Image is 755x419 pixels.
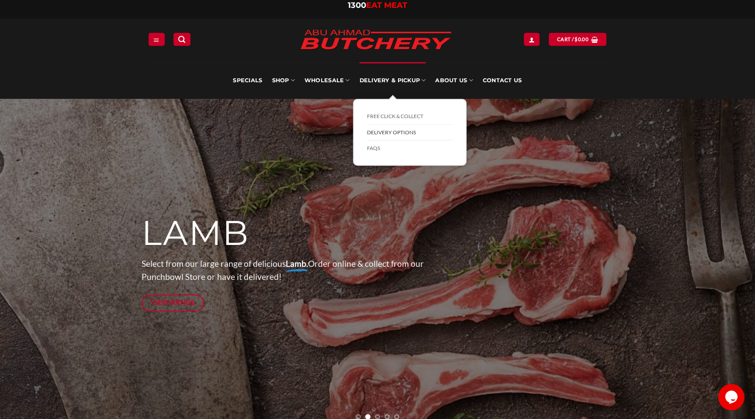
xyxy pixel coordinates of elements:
[575,35,578,43] span: $
[557,35,589,43] span: Cart /
[483,62,522,99] a: Contact Us
[293,24,459,57] img: Abu Ahmad Butchery
[151,297,195,308] span: View Range
[305,62,350,99] a: Wholesale
[173,33,190,45] a: Search
[348,0,407,10] a: 1300EAT MEAT
[286,258,308,269] strong: Lamb.
[142,212,249,254] span: LAMB
[575,36,589,42] bdi: 0.00
[367,108,453,125] a: FREE Click & Collect
[142,294,204,311] a: View Range
[348,0,366,10] span: 1300
[149,33,164,45] a: Menu
[366,0,407,10] span: EAT MEAT
[233,62,262,99] a: Specials
[524,33,540,45] a: My account
[367,140,453,156] a: FAQs
[718,384,746,410] iframe: chat widget
[142,258,424,282] span: Select from our large range of delicious Order online & collect from our Punchbowl Store or have ...
[367,125,453,141] a: Delivery Options
[360,62,426,99] a: Delivery & Pickup
[549,33,606,45] a: View cart
[272,62,295,99] a: SHOP
[435,62,473,99] a: About Us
